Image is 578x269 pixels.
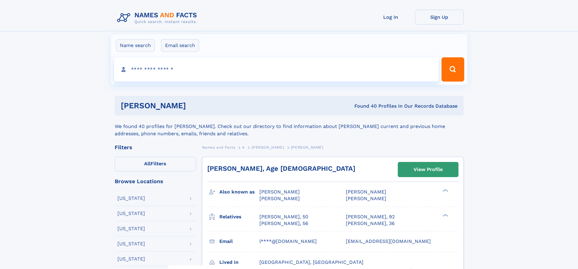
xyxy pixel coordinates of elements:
input: search input [114,57,439,82]
a: [PERSON_NAME], 56 [259,220,308,227]
a: Log In [367,10,415,25]
div: [US_STATE] [117,226,145,231]
div: ❯ [441,213,448,217]
span: All [144,161,150,166]
div: We found 40 profiles for [PERSON_NAME]. Check out our directory to find information about [PERSON... [115,116,464,137]
a: Names and Facts [202,143,235,151]
div: View Profile [414,163,443,177]
span: [PERSON_NAME] [346,196,386,201]
span: [PERSON_NAME] [291,145,323,150]
h3: Lived in [219,257,259,267]
span: [EMAIL_ADDRESS][DOMAIN_NAME] [346,238,431,244]
a: [PERSON_NAME], 50 [259,214,308,220]
h3: Relatives [219,212,259,222]
div: ❯ [441,189,448,193]
h3: Also known as [219,187,259,197]
label: Name search [116,39,155,52]
h1: [PERSON_NAME] [121,102,270,109]
span: [PERSON_NAME] [346,189,386,195]
a: A [242,143,245,151]
div: [US_STATE] [117,211,145,216]
div: [US_STATE] [117,257,145,261]
div: [US_STATE] [117,241,145,246]
label: Filters [115,157,196,171]
div: [US_STATE] [117,196,145,201]
span: [GEOGRAPHIC_DATA], [GEOGRAPHIC_DATA] [259,259,363,265]
a: [PERSON_NAME], Age [DEMOGRAPHIC_DATA] [207,165,355,172]
h3: Email [219,236,259,247]
span: [PERSON_NAME] [259,196,300,201]
a: [PERSON_NAME], 36 [346,220,395,227]
div: Filters [115,145,196,150]
div: Found 40 Profiles In Our Records Database [270,103,458,109]
a: [PERSON_NAME] [252,143,284,151]
a: View Profile [398,162,458,177]
div: Browse Locations [115,179,196,184]
span: [PERSON_NAME] [259,189,300,195]
a: [PERSON_NAME], 92 [346,214,395,220]
span: A [242,145,245,150]
img: Logo Names and Facts [115,10,202,26]
button: Search Button [441,57,464,82]
label: Email search [161,39,199,52]
span: [PERSON_NAME] [252,145,284,150]
a: Sign Up [415,10,464,25]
